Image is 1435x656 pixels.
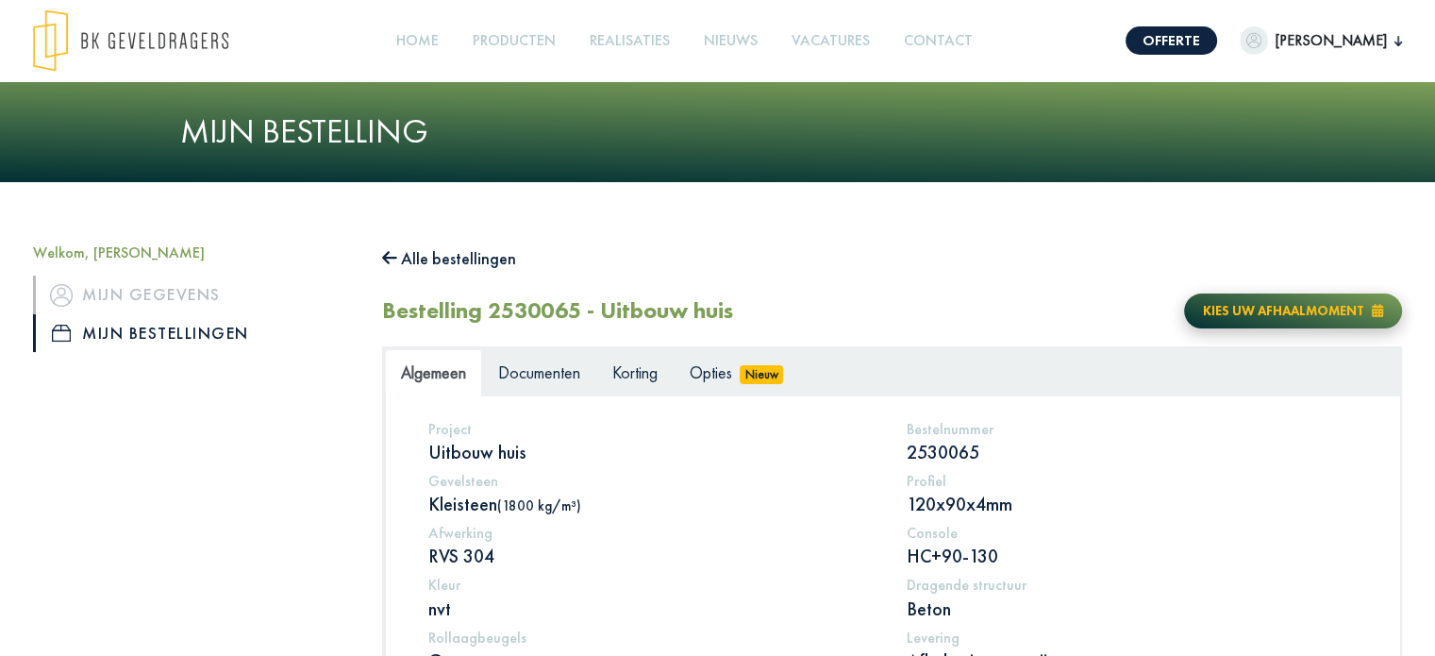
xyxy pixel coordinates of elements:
span: Algemeen [401,362,466,383]
p: Kleisteen [428,492,878,516]
p: Beton [907,597,1357,621]
span: Korting [612,362,658,383]
h5: Afwerking [428,524,878,542]
span: Nieuw [740,365,783,384]
h5: Gevelsteen [428,472,878,490]
h5: Profiel [907,472,1357,490]
span: Kies uw afhaalmoment [1203,302,1364,319]
span: [PERSON_NAME] [1268,29,1394,52]
button: Kies uw afhaalmoment [1184,294,1402,328]
a: iconMijn gegevens [33,276,354,313]
span: (1800 kg/m³) [497,496,581,514]
a: Offerte [1126,26,1217,55]
h5: Kleur [428,576,878,594]
p: Uitbouw huis [428,440,878,464]
h5: Levering [907,629,1357,647]
h5: Project [428,420,878,438]
span: Opties [690,362,732,383]
h5: Console [907,524,1357,542]
img: icon [52,325,71,342]
img: dummypic.png [1240,26,1268,55]
h1: Mijn bestelling [180,111,1256,152]
ul: Tabs [385,349,1399,395]
h5: Rollaagbeugels [428,629,878,647]
p: 2530065 [907,440,1357,464]
a: iconMijn bestellingen [33,314,354,352]
img: logo [33,9,228,72]
h5: Bestelnummer [907,420,1357,438]
button: [PERSON_NAME] [1240,26,1402,55]
a: Realisaties [582,20,677,62]
span: Documenten [498,362,580,383]
button: Alle bestellingen [382,244,516,274]
h5: Welkom, [PERSON_NAME] [33,244,354,261]
a: Contact [896,20,980,62]
a: Home [389,20,446,62]
h5: Dragende structuur [907,576,1357,594]
a: Producten [465,20,563,62]
p: 120x90x4mm [907,492,1357,516]
p: HC+90-130 [907,544,1357,568]
img: icon [50,284,73,307]
a: Vacatures [784,20,877,62]
p: RVS 304 [428,544,878,568]
h2: Bestelling 2530065 - Uitbouw huis [382,297,733,325]
a: Nieuws [696,20,765,62]
p: nvt [428,597,878,621]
